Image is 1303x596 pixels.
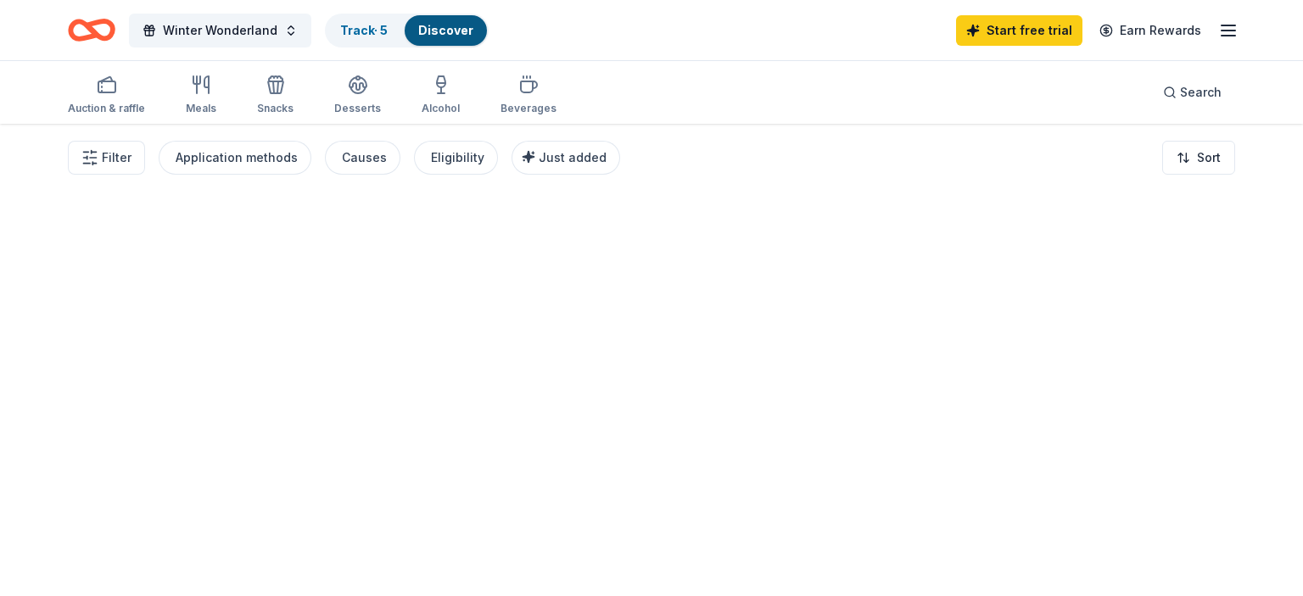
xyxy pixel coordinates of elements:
a: Home [68,10,115,50]
button: Track· 5Discover [325,14,489,47]
button: Beverages [501,68,556,124]
span: Filter [102,148,131,168]
button: Desserts [334,68,381,124]
div: Application methods [176,148,298,168]
div: Beverages [501,102,556,115]
button: Filter [68,141,145,175]
button: Eligibility [414,141,498,175]
span: Search [1180,82,1222,103]
button: Snacks [257,68,294,124]
button: Sort [1162,141,1235,175]
button: Just added [512,141,620,175]
div: Auction & raffle [68,102,145,115]
div: Alcohol [422,102,460,115]
a: Start free trial [956,15,1082,46]
div: Meals [186,102,216,115]
a: Track· 5 [340,23,388,37]
button: Auction & raffle [68,68,145,124]
button: Search [1149,75,1235,109]
button: Causes [325,141,400,175]
a: Discover [418,23,473,37]
div: Eligibility [431,148,484,168]
button: Meals [186,68,216,124]
div: Desserts [334,102,381,115]
button: Alcohol [422,68,460,124]
div: Causes [342,148,387,168]
button: Application methods [159,141,311,175]
span: Just added [539,150,607,164]
span: Winter Wonderland [163,20,277,41]
a: Earn Rewards [1089,15,1211,46]
span: Sort [1197,148,1221,168]
button: Winter Wonderland [129,14,311,47]
div: Snacks [257,102,294,115]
